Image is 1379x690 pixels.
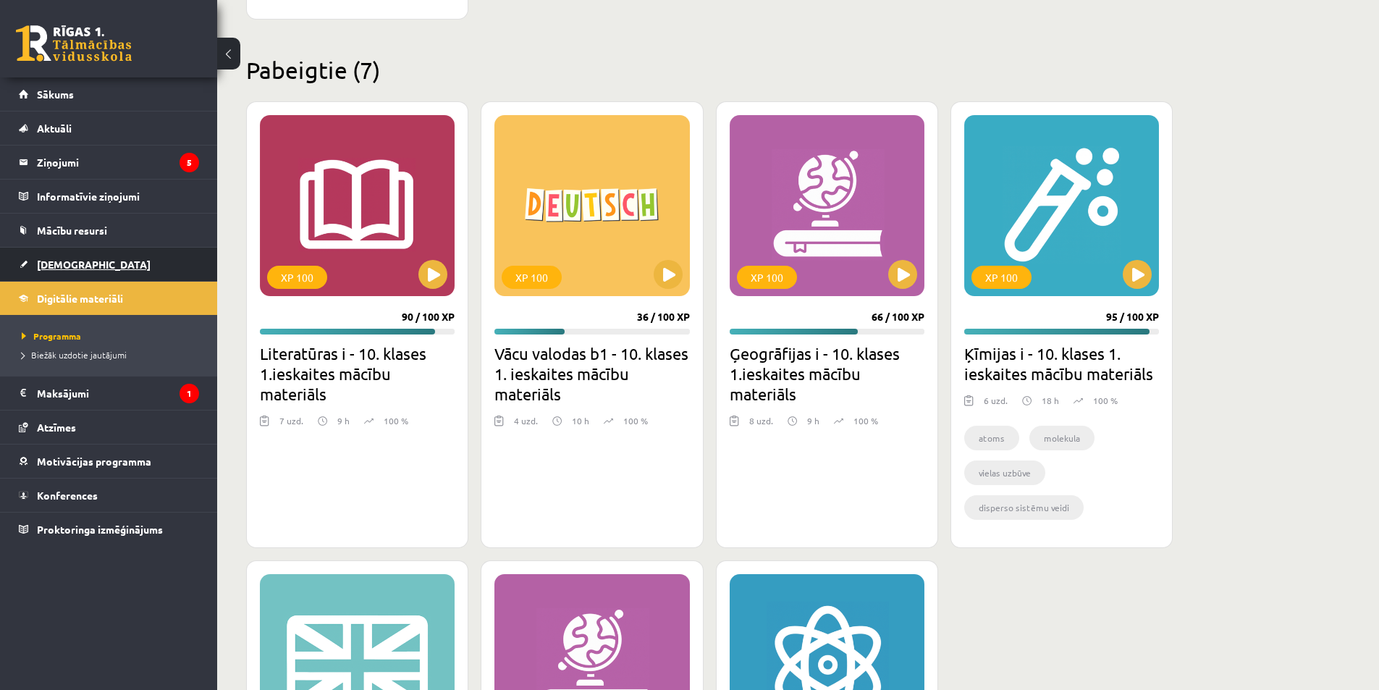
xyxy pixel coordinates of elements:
span: Proktoringa izmēģinājums [37,523,163,536]
a: Ziņojumi5 [19,146,199,179]
h2: Ķīmijas i - 10. klases 1. ieskaites mācību materiāls [964,343,1159,384]
a: Motivācijas programma [19,445,199,478]
h2: Pabeigtie (7) [246,56,1173,84]
a: Rīgas 1. Tālmācības vidusskola [16,25,132,62]
p: 18 h [1042,394,1059,407]
span: Digitālie materiāli [37,292,123,305]
p: 100 % [384,414,408,427]
p: 100 % [1093,394,1118,407]
legend: Ziņojumi [37,146,199,179]
i: 5 [180,153,199,172]
div: XP 100 [502,266,562,289]
div: 6 uzd. [984,394,1008,416]
span: Motivācijas programma [37,455,151,468]
legend: Informatīvie ziņojumi [37,180,199,213]
div: 8 uzd. [749,414,773,436]
a: Atzīmes [19,411,199,444]
h2: Literatūras i - 10. klases 1.ieskaites mācību materiāls [260,343,455,404]
legend: Maksājumi [37,376,199,410]
li: atoms [964,426,1019,450]
i: 1 [180,384,199,403]
a: Konferences [19,479,199,512]
span: Atzīmes [37,421,76,434]
span: Mācību resursi [37,224,107,237]
a: [DEMOGRAPHIC_DATA] [19,248,199,281]
li: vielas uzbūve [964,460,1045,485]
a: Digitālie materiāli [19,282,199,315]
a: Biežāk uzdotie jautājumi [22,348,203,361]
li: molekula [1029,426,1095,450]
div: 7 uzd. [279,414,303,436]
span: Biežāk uzdotie jautājumi [22,349,127,361]
a: Programma [22,329,203,342]
a: Sākums [19,77,199,111]
span: Programma [22,330,81,342]
a: Proktoringa izmēģinājums [19,513,199,546]
a: Maksājumi1 [19,376,199,410]
span: Aktuāli [37,122,72,135]
div: 4 uzd. [514,414,538,436]
a: Aktuāli [19,112,199,145]
p: 100 % [853,414,878,427]
p: 100 % [623,414,648,427]
div: XP 100 [737,266,797,289]
span: [DEMOGRAPHIC_DATA] [37,258,151,271]
div: XP 100 [267,266,327,289]
a: Informatīvie ziņojumi [19,180,199,213]
h2: Vācu valodas b1 - 10. klases 1. ieskaites mācību materiāls [494,343,689,404]
li: disperso sistēmu veidi [964,495,1084,520]
span: Sākums [37,88,74,101]
h2: Ģeogrāfijas i - 10. klases 1.ieskaites mācību materiāls [730,343,924,404]
p: 10 h [572,414,589,427]
p: 9 h [807,414,819,427]
p: 9 h [337,414,350,427]
a: Mācību resursi [19,214,199,247]
div: XP 100 [971,266,1032,289]
span: Konferences [37,489,98,502]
